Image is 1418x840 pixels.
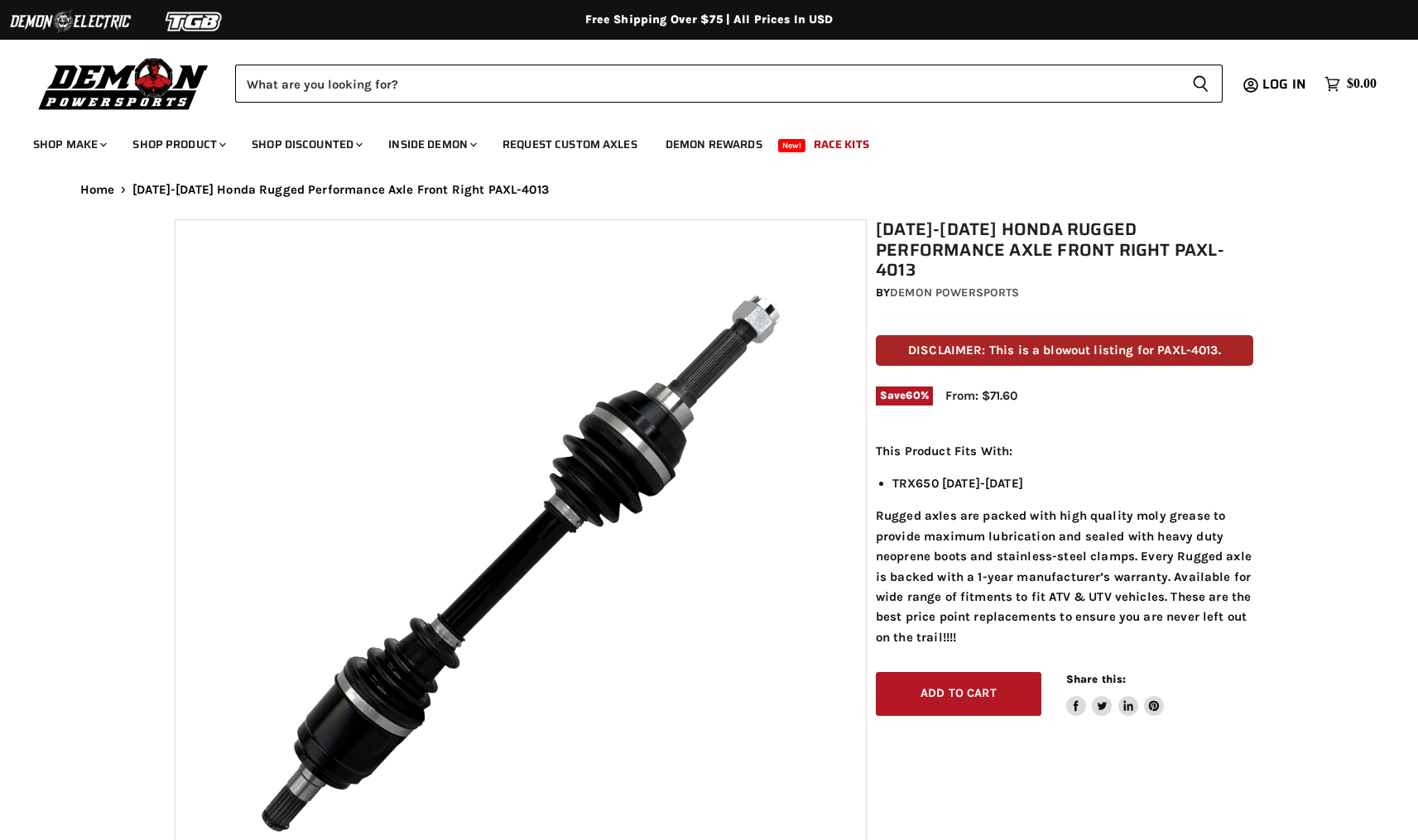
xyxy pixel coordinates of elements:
[47,12,1372,27] div: Free Shipping Over $75 | All Prices In USD
[1255,77,1316,92] a: Log in
[21,121,1372,161] ul: Main menu
[1347,76,1377,92] span: $0.00
[876,672,1041,716] button: Add to cart
[1262,74,1306,94] span: Log in
[132,183,549,197] span: [DATE]-[DATE] Honda Rugged Performance Axle Front Right PAXL-4013
[1066,673,1126,685] span: Share this:
[876,441,1253,647] div: Rugged axles are packed with high quality moly grease to provide maximum lubrication and sealed w...
[876,441,1253,461] p: This Product Fits With:
[1066,672,1165,716] aside: Share this:
[876,386,933,405] span: Save %
[80,183,115,197] a: Home
[876,335,1253,366] p: DISCLAIMER: This is a blowout listing for PAXL-4013.
[876,284,1253,302] div: by
[876,219,1253,281] h1: [DATE]-[DATE] Honda Rugged Performance Axle Front Right PAXL-4013
[801,127,882,161] a: Race Kits
[920,686,997,700] span: Add to cart
[235,65,1179,103] input: Search
[906,389,920,401] span: 60
[890,286,1019,300] a: Demon Powersports
[1316,72,1385,96] a: $0.00
[376,127,487,161] a: Inside Demon
[235,65,1223,103] form: Product
[490,127,650,161] a: Request Custom Axles
[132,6,257,37] img: TGB Logo 2
[47,183,1372,197] nav: Breadcrumbs
[1179,65,1223,103] button: Search
[33,54,214,113] img: Demon Powersports
[778,139,806,152] span: New!
[21,127,117,161] a: Shop Make
[892,473,1253,493] li: TRX650 [DATE]-[DATE]
[945,388,1017,403] span: From: $71.60
[239,127,373,161] a: Shop Discounted
[653,127,775,161] a: Demon Rewards
[120,127,236,161] a: Shop Product
[8,6,132,37] img: Demon Electric Logo 2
